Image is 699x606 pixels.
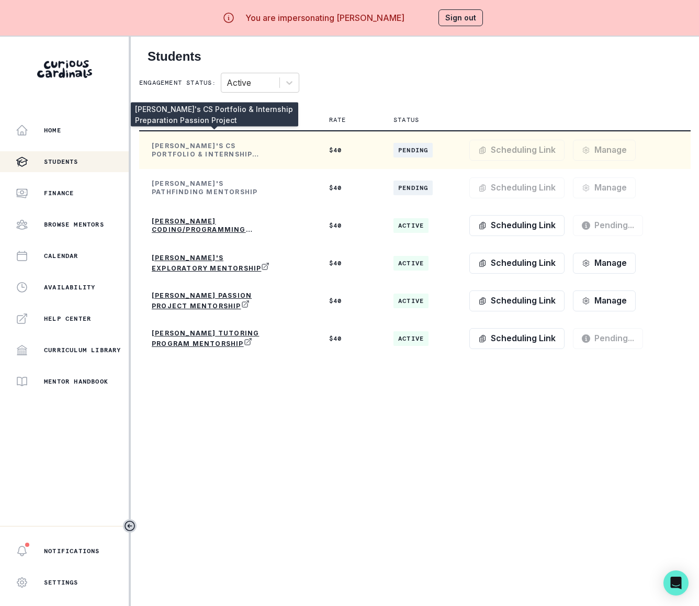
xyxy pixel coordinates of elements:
[152,142,277,159] p: [PERSON_NAME]'s CS Portfolio & Internship Preparation Passion Project
[469,253,565,274] button: Scheduling Link
[469,177,565,198] button: Scheduling Link
[329,297,368,305] p: $ 40
[573,140,636,161] button: Manage
[123,519,137,533] button: Toggle sidebar
[393,181,433,195] span: Pending
[44,377,108,386] p: Mentor Handbook
[573,177,636,198] button: Manage
[329,259,368,267] p: $ 40
[44,252,78,260] p: Calendar
[393,294,429,308] span: active
[329,221,368,230] p: $ 40
[152,329,277,348] a: [PERSON_NAME] Tutoring Program Mentorship
[469,328,565,349] button: Scheduling Link
[44,547,100,555] p: Notifications
[44,315,91,323] p: Help Center
[44,158,78,166] p: Students
[148,49,682,64] h2: Students
[438,9,483,26] button: Sign out
[44,189,74,197] p: Finance
[573,328,643,349] button: Pending...
[245,12,404,24] p: You are impersonating [PERSON_NAME]
[329,116,346,124] p: Rate
[44,220,104,229] p: Browse Mentors
[393,116,419,124] p: Status
[152,116,195,124] p: Engagement
[329,184,368,192] p: $ 40
[152,179,277,196] p: [PERSON_NAME]'s Pathfinding Mentorship
[573,290,636,311] button: Manage
[393,256,429,271] span: active
[469,215,565,236] button: Scheduling Link
[152,291,277,310] a: [PERSON_NAME] Passion Project Mentorship
[152,217,277,234] a: [PERSON_NAME] Coding/Programming Passion Project
[329,334,368,343] p: $ 40
[469,140,565,161] button: Scheduling Link
[44,126,61,134] p: Home
[469,290,565,311] button: Scheduling Link
[139,78,217,87] p: Engagement status:
[393,143,433,158] span: Pending
[573,253,636,274] button: Manage
[44,578,78,587] p: Settings
[393,218,429,233] span: active
[663,570,689,596] div: Open Intercom Messenger
[37,60,92,78] img: Curious Cardinals Logo
[329,146,368,154] p: $ 40
[44,346,121,354] p: Curriculum Library
[393,331,429,346] span: active
[44,283,95,291] p: Availability
[152,254,277,273] a: [PERSON_NAME]'s Exploratory Mentorship
[573,215,643,236] button: Pending...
